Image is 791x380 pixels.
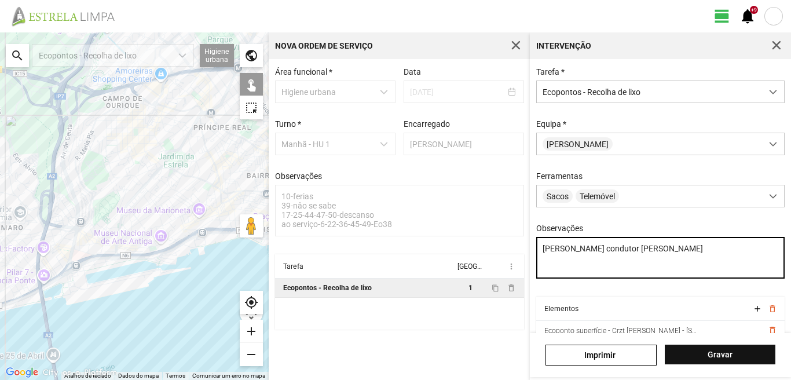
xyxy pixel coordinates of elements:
[3,365,41,380] img: Google
[544,305,578,313] div: Elementos
[240,320,263,343] div: add
[192,372,265,379] a: Comunicar um erro no mapa
[739,8,756,25] span: notifications
[457,262,482,271] div: [GEOGRAPHIC_DATA]
[543,189,573,203] span: Sacos
[507,262,516,271] span: more_vert
[536,119,566,129] label: Equipa *
[3,365,41,380] a: Abrir esta área no Google Maps (abre uma nova janela)
[468,284,473,292] span: 1
[240,343,263,366] div: remove
[762,81,785,103] div: dropdown trigger
[713,8,731,25] span: view_day
[507,283,516,293] span: delete_outline
[544,326,748,335] span: Ecoponto superfície - Crzt [PERSON_NAME] - [STREET_ADDRESS]
[404,67,421,76] label: Data
[8,6,127,27] img: file
[240,214,263,237] button: Arraste o Pegman para o mapa para abrir o Street View
[536,42,591,50] div: Intervenção
[492,283,501,293] button: content_copy
[240,44,263,67] div: public
[200,44,234,67] div: Higiene urbana
[536,224,583,233] label: Observações
[752,304,761,313] button: add
[275,119,301,129] label: Turno *
[536,67,565,76] label: Tarefa *
[492,284,499,292] span: content_copy
[283,284,372,292] div: Ecopontos - Recolha de lixo
[275,42,373,50] div: Nova Ordem de Serviço
[750,6,758,14] div: +9
[671,350,769,359] span: Gravar
[767,326,777,335] button: delete_outline
[543,137,613,151] span: [PERSON_NAME]
[275,171,322,181] label: Observações
[275,67,332,76] label: Área funcional *
[6,44,29,67] div: search
[283,262,303,271] div: Tarefa
[166,372,185,379] a: Termos (abre num novo separador)
[404,119,450,129] label: Encarregado
[240,291,263,314] div: my_location
[767,304,777,313] button: delete_outline
[665,345,775,364] button: Gravar
[537,81,762,103] span: Ecopontos - Recolha de lixo
[240,96,263,119] div: highlight_alt
[545,345,656,366] a: Imprimir
[576,189,619,203] span: Telemóvel
[536,171,583,181] label: Ferramentas
[240,73,263,96] div: touch_app
[118,372,159,380] button: Dados do mapa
